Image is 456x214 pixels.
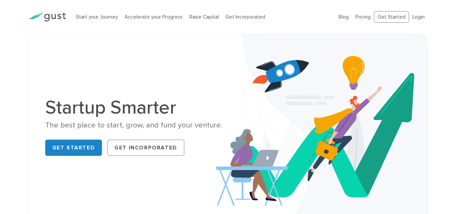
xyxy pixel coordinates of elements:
[374,11,409,23] a: Get Started
[412,14,425,20] a: Login
[45,120,223,130] div: The best place to start, grow, and fund your venture.
[189,14,219,20] a: Raise Capital
[45,98,223,117] h1: Startup Smarter
[28,13,66,22] img: Gust Logo
[339,14,349,20] a: Blog
[107,140,184,156] a: Get Incorporated
[355,14,371,20] a: Pricing
[125,14,183,20] a: Accelerate your Progress
[225,14,265,20] a: Get Incorporated
[76,14,118,20] a: Start your Journey
[45,140,102,156] a: Get Started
